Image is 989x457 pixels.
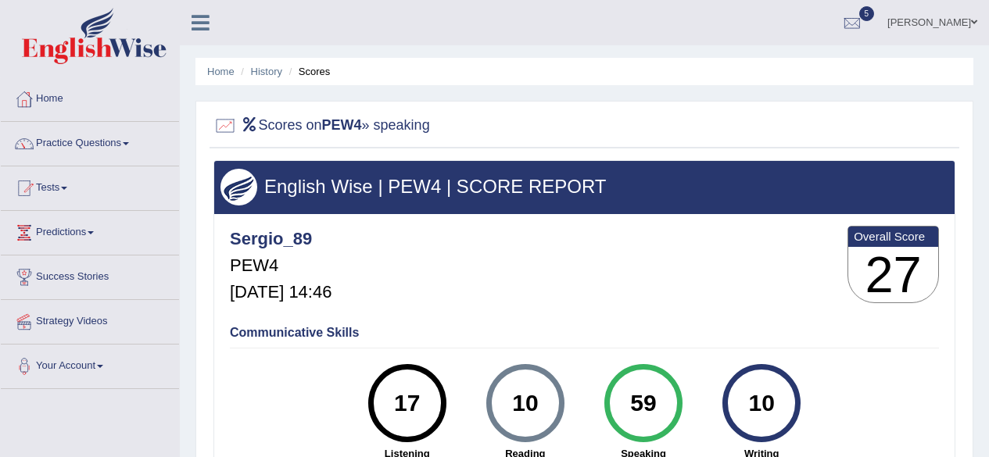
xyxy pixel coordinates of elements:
[1,345,179,384] a: Your Account
[1,211,179,250] a: Predictions
[1,300,179,339] a: Strategy Videos
[207,66,235,77] a: Home
[220,177,948,197] h3: English Wise | PEW4 | SCORE REPORT
[733,370,790,436] div: 10
[859,6,875,21] span: 5
[496,370,554,436] div: 10
[230,256,331,275] h5: PEW4
[1,166,179,205] a: Tests
[854,230,933,243] b: Overall Score
[230,283,331,302] h5: [DATE] 14:46
[848,247,938,303] h3: 27
[378,370,435,436] div: 17
[1,255,179,295] a: Success Stories
[1,77,179,116] a: Home
[230,326,939,340] h4: Communicative Skills
[322,117,362,133] b: PEW4
[615,370,672,436] div: 59
[213,114,430,137] h2: Scores on » speaking
[251,66,282,77] a: History
[285,64,331,79] li: Scores
[220,169,257,205] img: wings.png
[1,122,179,161] a: Practice Questions
[230,230,331,248] h4: Sergio_89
